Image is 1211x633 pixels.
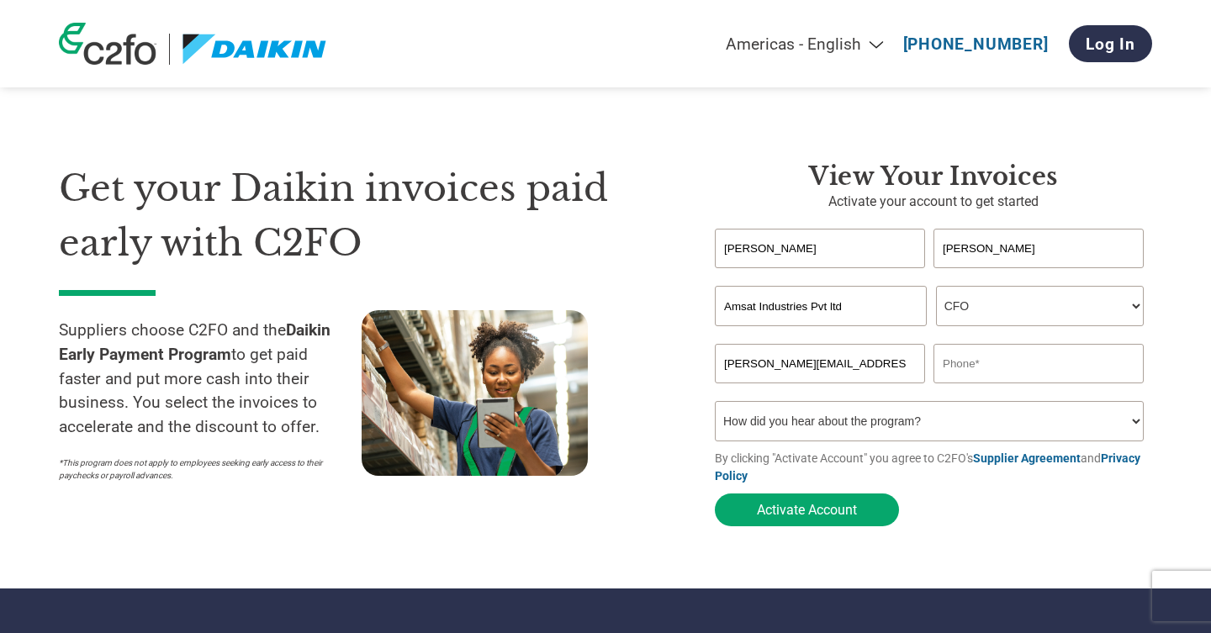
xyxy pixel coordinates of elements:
img: c2fo logo [59,23,156,65]
div: Invalid company name or company name is too long [715,328,1144,337]
strong: Daikin Early Payment Program [59,320,331,364]
a: Log In [1069,25,1152,62]
input: Your company name* [715,286,927,326]
input: Phone* [933,344,1144,383]
input: Last Name* [933,229,1144,268]
h3: View Your Invoices [715,161,1152,192]
input: Invalid Email format [715,344,925,383]
div: Inavlid Phone Number [933,385,1144,394]
p: Activate your account to get started [715,192,1152,212]
div: Invalid first name or first name is too long [715,270,925,279]
img: Daikin [182,34,327,65]
p: *This program does not apply to employees seeking early access to their paychecks or payroll adva... [59,456,345,482]
div: Invalid last name or last name is too long [933,270,1144,279]
button: Activate Account [715,493,899,526]
p: By clicking "Activate Account" you agree to C2FO's and [715,450,1152,485]
input: First Name* [715,229,925,268]
p: Suppliers choose C2FO and the to get paid faster and put more cash into their business. You selec... [59,319,362,440]
a: Supplier Agreement [973,451,1081,465]
select: Title/Role [936,286,1144,326]
h1: Get your Daikin invoices paid early with C2FO [59,161,664,270]
div: Inavlid Email Address [715,385,925,394]
img: supply chain worker [362,310,588,476]
a: [PHONE_NUMBER] [903,34,1049,54]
